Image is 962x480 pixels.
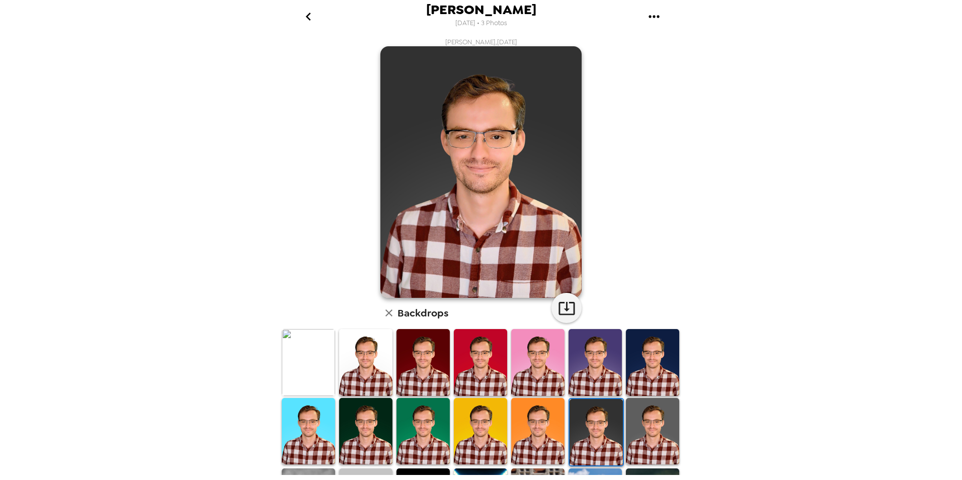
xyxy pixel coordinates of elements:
[397,305,448,321] h6: Backdrops
[455,17,507,30] span: [DATE] • 3 Photos
[426,3,536,17] span: [PERSON_NAME]
[380,46,582,298] img: user
[282,329,335,396] img: Original
[445,38,517,46] span: [PERSON_NAME] , [DATE]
